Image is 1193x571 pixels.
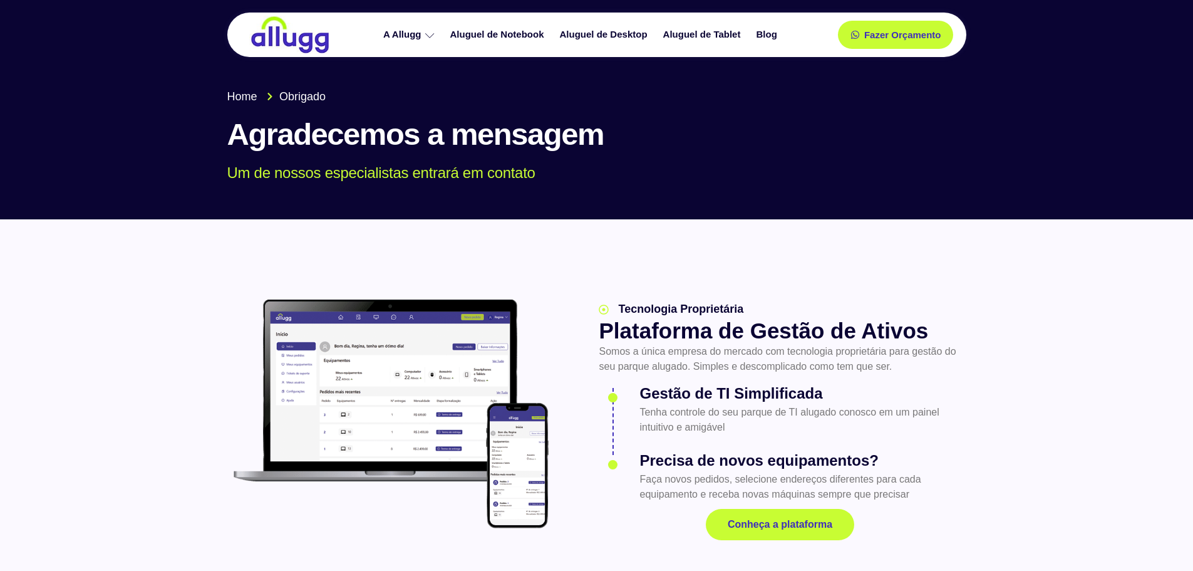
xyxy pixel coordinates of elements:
[615,301,743,318] span: Tecnologia Proprietária
[249,16,331,54] img: locação de TI é Allugg
[639,382,961,405] h3: Gestão de TI Simplificada
[706,509,854,540] a: Conheça a plataforma
[227,294,555,535] img: plataforma allugg
[639,449,961,472] h3: Precisa de novos equipamentos?
[444,24,554,46] a: Aluguel de Notebook
[377,24,444,46] a: A Allugg
[639,472,961,502] p: Faça novos pedidos, selecione endereços diferentes para cada equipamento e receba novas máquinas ...
[864,30,941,39] span: Fazer Orçamento
[554,24,657,46] a: Aluguel de Desktop
[227,118,966,152] h1: Agradecemos a mensagem
[276,88,326,105] span: Obrigado
[639,405,961,435] p: Tenha controle do seu parque de TI alugado conosco em um painel intuitivo e amigável
[227,88,257,105] span: Home
[750,24,786,46] a: Blog
[227,164,948,182] p: Um de nossos especialistas entrará em contato
[838,21,954,49] a: Fazer Orçamento
[657,24,750,46] a: Aluguel de Tablet
[728,520,832,530] span: Conheça a plataforma
[599,318,961,344] h2: Plataforma de Gestão de Ativos
[599,344,961,374] p: Somos a única empresa do mercado com tecnologia proprietária para gestão do seu parque alugado. S...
